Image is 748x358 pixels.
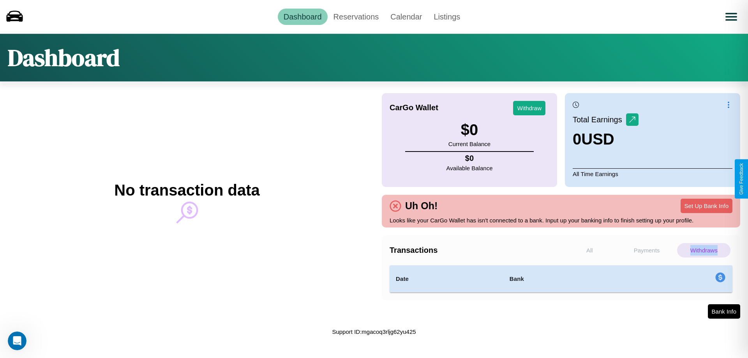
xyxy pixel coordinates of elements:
[428,9,466,25] a: Listings
[573,168,732,179] p: All Time Earnings
[390,246,561,255] h4: Transactions
[332,326,416,337] p: Support ID: mgacoq3rljg62yu425
[677,243,730,257] p: Withdraws
[8,42,120,74] h1: Dashboard
[390,215,732,226] p: Looks like your CarGo Wallet has isn't connected to a bank. Input up your banking info to finish ...
[401,200,441,212] h4: Uh Oh!
[513,101,545,115] button: Withdraw
[739,163,744,195] div: Give Feedback
[114,182,259,199] h2: No transaction data
[620,243,674,257] p: Payments
[278,9,328,25] a: Dashboard
[385,9,428,25] a: Calendar
[328,9,385,25] a: Reservations
[390,103,438,112] h4: CarGo Wallet
[390,265,732,293] table: simple table
[448,139,490,149] p: Current Balance
[396,274,497,284] h4: Date
[448,121,490,139] h3: $ 0
[573,131,639,148] h3: 0 USD
[563,243,616,257] p: All
[708,304,740,319] button: Bank Info
[8,332,26,350] iframe: Intercom live chat
[681,199,732,213] button: Set Up Bank Info
[446,154,493,163] h4: $ 0
[446,163,493,173] p: Available Balance
[573,113,626,127] p: Total Earnings
[720,6,742,28] button: Open menu
[510,274,618,284] h4: Bank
